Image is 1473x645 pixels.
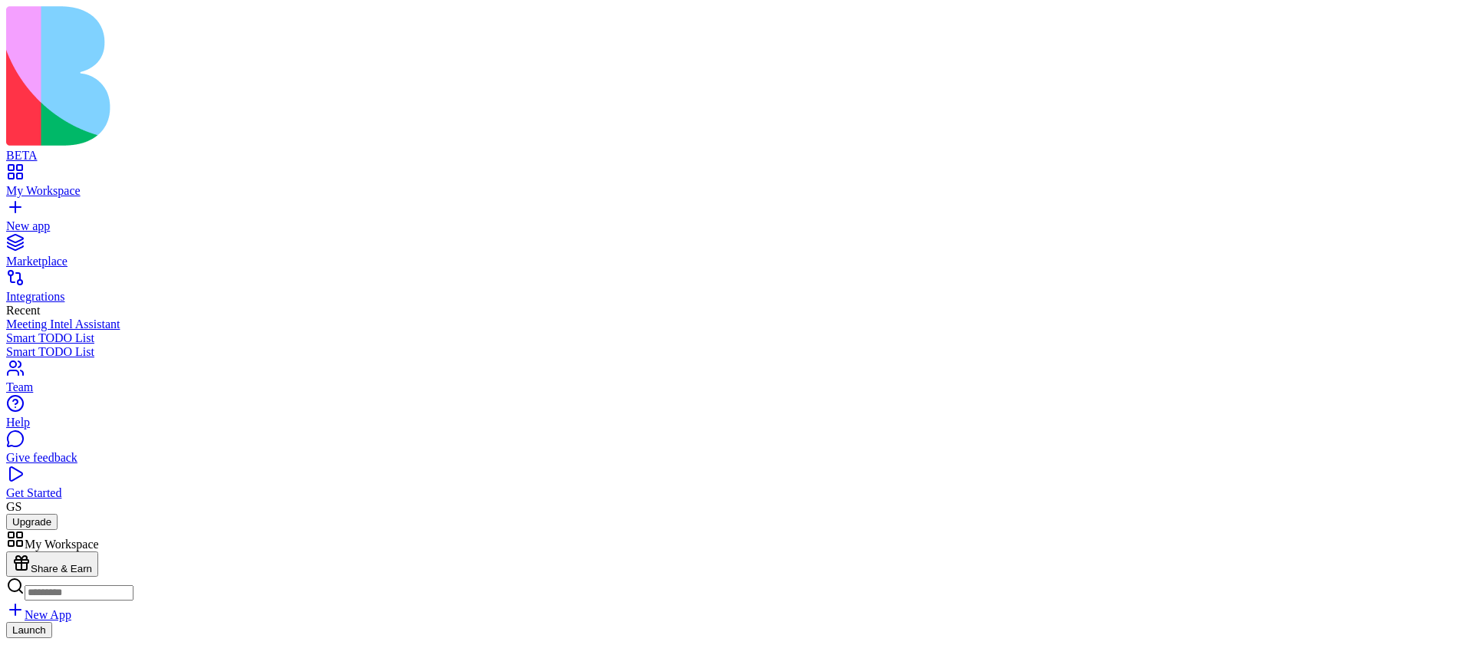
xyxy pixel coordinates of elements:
a: Help [6,402,1467,429]
a: Team [6,367,1467,394]
a: Integrations [6,276,1467,304]
div: BETA [6,149,1467,163]
a: New App [6,608,71,621]
a: Smart TODO List [6,331,1467,345]
button: Share & Earn [6,551,98,577]
div: Help [6,416,1467,429]
a: Meeting Intel Assistant [6,318,1467,331]
div: Get Started [6,486,1467,500]
div: New app [6,219,1467,233]
a: Upgrade [6,515,58,528]
img: logo [6,6,623,146]
a: BETA [6,135,1467,163]
div: My Workspace [6,184,1467,198]
a: Smart TODO List [6,345,1467,359]
span: GS [6,500,21,513]
span: Recent [6,304,40,317]
div: Integrations [6,290,1467,304]
div: Give feedback [6,451,1467,465]
button: Launch [6,622,52,638]
span: Share & Earn [31,563,92,574]
div: Marketplace [6,255,1467,268]
span: My Workspace [25,538,99,551]
div: Team [6,380,1467,394]
a: New app [6,206,1467,233]
button: Upgrade [6,514,58,530]
a: Get Started [6,472,1467,500]
a: My Workspace [6,170,1467,198]
a: Marketplace [6,241,1467,268]
a: Give feedback [6,437,1467,465]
